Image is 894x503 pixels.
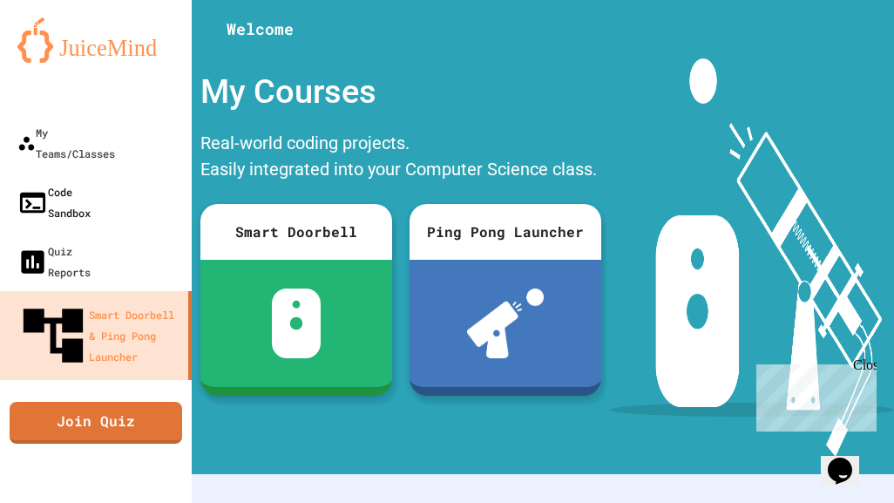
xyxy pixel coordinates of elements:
[17,300,181,371] div: Smart Doorbell & Ping Pong Launcher
[200,204,392,260] div: Smart Doorbell
[272,289,322,358] img: sdb-white.svg
[749,357,877,432] iframe: chat widget
[17,17,174,63] img: logo-orange.svg
[7,7,120,111] div: Chat with us now!Close
[17,241,91,282] div: Quiz Reports
[17,122,115,164] div: My Teams/Classes
[192,58,610,126] div: My Courses
[821,433,877,486] iframe: chat widget
[192,126,610,191] div: Real-world coding projects. Easily integrated into your Computer Science class.
[10,402,182,444] a: Join Quiz
[410,204,601,260] div: Ping Pong Launcher
[17,181,91,223] div: Code Sandbox
[467,289,545,358] img: ppl-with-ball.png
[610,58,894,457] img: banner-image-my-projects.png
